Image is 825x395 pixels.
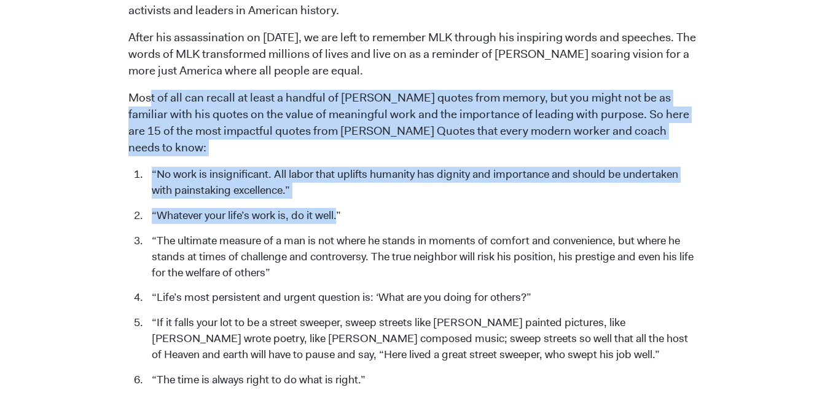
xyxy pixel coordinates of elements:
li: “Whatever your life’s work is, do it well.” [146,208,697,224]
li: “The time is always right to do what is right.” [146,372,697,388]
p: Most of all can recall at least a handful of [PERSON_NAME] quotes from memory, but you might not ... [128,90,697,156]
li: “If it falls your lot to be a street sweeper, sweep streets like [PERSON_NAME] painted pictures, ... [146,315,697,363]
p: After his assassination on [DATE], we are left to remember MLK through his inspiring words and sp... [128,30,697,79]
li: “No work is insignificant. All labor that uplifts humanity has dignity and importance and should ... [146,167,697,199]
li: “The ultimate measure of a man is not where he stands in moments of comfort and convenience, but ... [146,233,697,281]
li: “Life’s most persistent and urgent question is: ‘What are you doing for others?” [146,290,697,306]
